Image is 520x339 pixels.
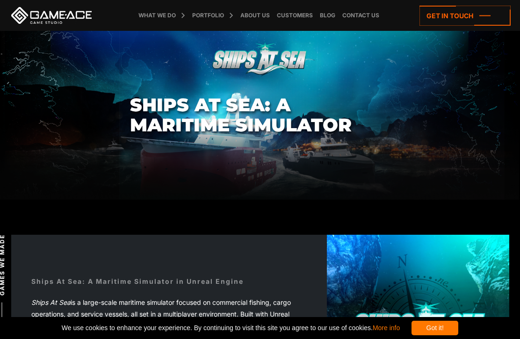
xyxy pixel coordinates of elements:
[31,298,71,306] em: Ships At Sea
[412,321,458,335] div: Got it!
[419,6,511,26] a: Get in touch
[373,324,400,332] a: More info
[62,321,400,335] span: We use cookies to enhance your experience. By continuing to visit this site you agree to our use ...
[130,95,390,135] h1: Ships At Sea: A Maritime Simulator
[31,276,244,286] div: Ships At Sea: A Maritime Simulator in Unreal Engine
